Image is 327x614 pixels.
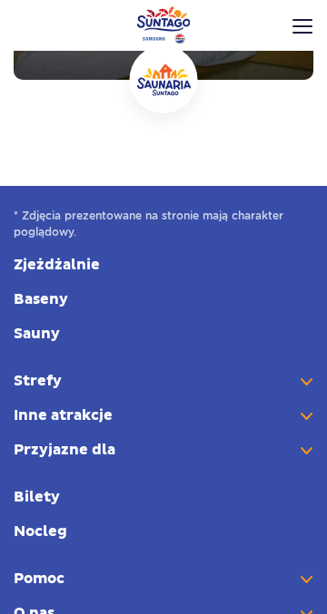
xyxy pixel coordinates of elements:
a: Nocleg [14,521,313,541]
a: Baseny [14,289,313,309]
a: Park of Poland [137,6,191,44]
span: * Zdjęcia prezentowane na stronie mają charakter poglądowy. [14,208,313,240]
span: Pomoc [14,569,313,589]
img: Open menu [292,19,312,34]
strong: Strefy [14,371,313,391]
a: Bilety [14,487,313,507]
a: Zjeżdżalnie [14,255,313,275]
strong: Przyjazne dla [14,440,313,460]
a: Sauny [14,324,313,344]
strong: Inne atrakcje [14,405,313,425]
